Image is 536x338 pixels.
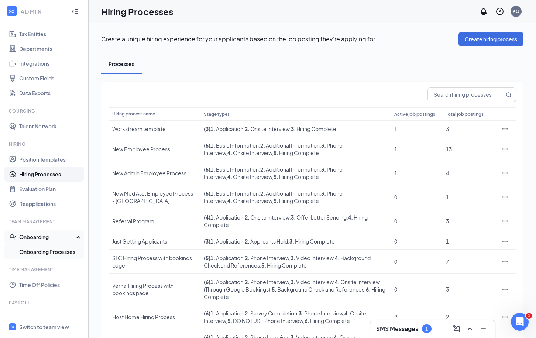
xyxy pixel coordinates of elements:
div: Workstream template [112,125,196,132]
b: 1 . [210,214,215,221]
b: 3 . [289,238,294,245]
b: 4 . [348,214,353,221]
div: Onboarding [19,233,76,241]
div: New Med Asst Employee Process - [GEOGRAPHIC_DATA] [112,190,196,204]
div: New Employee Process [112,145,196,153]
h1: Hiring Processes [101,5,173,18]
span: , Hiring Complete [260,262,307,269]
div: Processes [109,60,134,68]
a: Evaluation Plan [19,182,82,196]
div: 4 [446,169,490,177]
span: , Background Check and References [270,286,364,293]
b: 3 . [291,125,296,132]
span: 1 [394,170,397,176]
b: 5 . [227,317,232,324]
span: 2 [394,314,397,320]
svg: Ellipses [501,313,509,321]
svg: WorkstreamLogo [8,7,16,15]
span: , Hiring Complete [288,238,335,245]
div: 1 [425,326,428,332]
div: Sourcing [9,108,81,114]
a: Departments [19,41,82,56]
div: Referral Program [112,217,196,225]
svg: UserCheck [9,233,16,241]
div: ADMIN [21,8,65,15]
span: Application [210,238,243,245]
button: ChevronUp [464,323,476,335]
b: 2 . [245,238,250,245]
span: Basic Information [210,166,259,173]
span: , Hiring Complete [272,197,319,204]
b: 5 . [274,149,278,156]
svg: Minimize [479,324,488,333]
svg: Ellipses [501,286,509,293]
b: 1 . [210,279,215,285]
div: Payroll [9,300,81,306]
b: 2 . [245,125,250,132]
b: 1 . [210,190,215,197]
span: Basic Information [210,190,259,197]
span: , Additional Information [259,166,320,173]
b: 2 . [260,166,265,173]
svg: MagnifyingGlass [506,92,512,98]
iframe: Intercom live chat [511,313,529,331]
span: 0 [394,194,397,200]
b: 1 . [210,238,215,245]
span: 0 [394,286,397,293]
svg: Ellipses [501,238,509,245]
b: 1 . [210,166,215,173]
svg: Ellipses [501,258,509,265]
span: 0 [394,218,397,224]
svg: Ellipses [501,169,509,177]
span: Application [210,255,243,261]
div: SLC Hiring Process with bookings page [112,254,196,269]
b: 3 . [321,166,326,173]
div: Hiring [9,141,81,147]
span: , Onsite Interview [226,197,272,204]
div: 2 [446,313,490,321]
span: ( 5 ) [204,166,210,173]
b: 1 . [210,125,215,132]
span: , Onsite Interview [243,214,289,221]
b: 4 . [344,310,349,317]
span: ( 3 ) [204,238,210,245]
span: 1 [526,313,532,319]
button: Minimize [477,323,489,335]
b: 4 . [335,279,340,285]
div: 1 [446,238,490,245]
svg: QuestionInfo [495,7,504,16]
span: , Phone Interview [297,310,343,317]
b: 2 . [245,279,250,285]
svg: Ellipses [501,145,509,153]
span: , Applicants Hold [243,238,288,245]
a: Position Templates [19,152,82,167]
span: Application [210,310,243,317]
div: Switch to team view [19,323,69,331]
a: Tax Entities [19,27,82,41]
span: ( 5 ) [204,255,210,261]
a: Onboarding Processes [19,244,82,259]
span: 1 [394,125,397,132]
a: Reapplications [19,196,82,211]
b: 2 . [260,190,265,197]
b: 3 . [299,310,303,317]
b: 1 . [210,142,215,149]
svg: Ellipses [501,193,509,201]
b: 1 . [210,255,215,261]
b: 4 . [227,149,232,156]
div: 1 [446,193,490,201]
span: ( 5 ) [204,142,210,149]
span: , Video Interview [289,279,333,285]
span: ( 4 ) [204,214,210,221]
input: Search hiring processes [428,88,504,102]
div: 3 [446,217,490,225]
span: ( 6 ) [204,310,210,317]
svg: WorkstreamLogo [10,324,15,329]
span: ( 5 ) [204,190,210,197]
th: Total job postings [442,107,494,121]
b: 3 . [321,190,326,197]
span: , Survey Completion [243,310,297,317]
b: 6 . [366,286,371,293]
span: 0 [394,238,397,245]
div: 7 [446,258,490,265]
